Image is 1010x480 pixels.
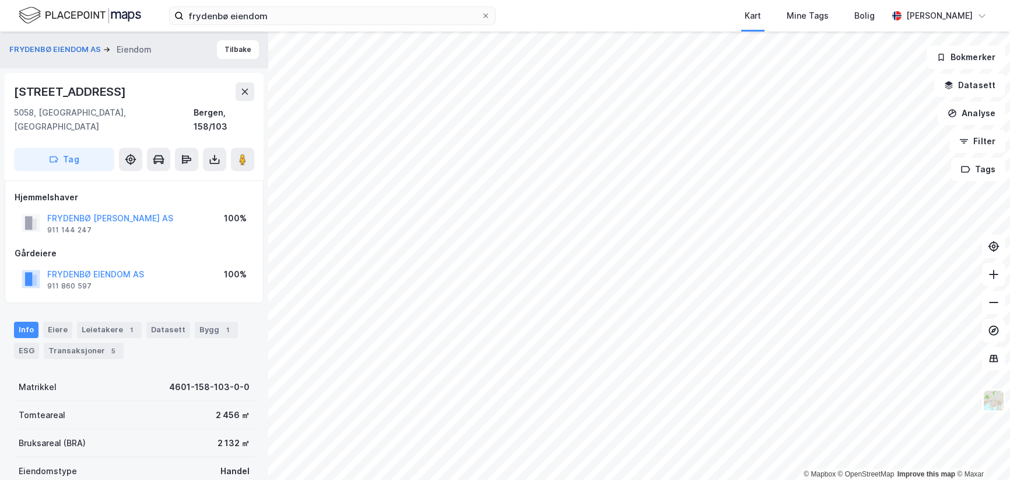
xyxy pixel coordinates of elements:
[934,74,1005,97] button: Datasett
[117,43,152,57] div: Eiendom
[14,322,38,338] div: Info
[47,225,92,235] div: 911 144 247
[19,380,57,394] div: Matrikkel
[787,9,829,23] div: Mine Tags
[15,190,254,204] div: Hjemmelshaver
[43,322,72,338] div: Eiere
[146,322,190,338] div: Datasett
[9,44,103,55] button: FRYDENBØ EIENDOM AS
[854,9,875,23] div: Bolig
[107,345,119,357] div: 5
[216,408,250,422] div: 2 456 ㎡
[14,343,39,359] div: ESG
[184,7,481,25] input: Søk på adresse, matrikkel, gårdeiere, leietakere eller personer
[804,470,836,478] a: Mapbox
[125,324,137,336] div: 1
[224,211,247,225] div: 100%
[19,436,86,450] div: Bruksareal (BRA)
[222,324,233,336] div: 1
[14,106,194,134] div: 5058, [GEOGRAPHIC_DATA], [GEOGRAPHIC_DATA]
[952,424,1010,480] iframe: Chat Widget
[169,380,250,394] div: 4601-158-103-0-0
[77,322,142,338] div: Leietakere
[927,46,1005,69] button: Bokmerker
[14,148,114,171] button: Tag
[949,130,1005,153] button: Filter
[951,158,1005,181] button: Tags
[194,106,254,134] div: Bergen, 158/103
[47,281,92,291] div: 911 860 597
[220,464,250,478] div: Handel
[44,343,124,359] div: Transaksjoner
[906,9,973,23] div: [PERSON_NAME]
[838,470,895,478] a: OpenStreetMap
[14,82,128,101] div: [STREET_ADDRESS]
[224,267,247,281] div: 100%
[217,40,259,59] button: Tilbake
[897,470,955,478] a: Improve this map
[983,389,1005,412] img: Z
[218,436,250,450] div: 2 132 ㎡
[195,322,238,338] div: Bygg
[15,246,254,260] div: Gårdeiere
[745,9,761,23] div: Kart
[19,464,77,478] div: Eiendomstype
[938,102,1005,125] button: Analyse
[19,408,65,422] div: Tomteareal
[19,5,141,26] img: logo.f888ab2527a4732fd821a326f86c7f29.svg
